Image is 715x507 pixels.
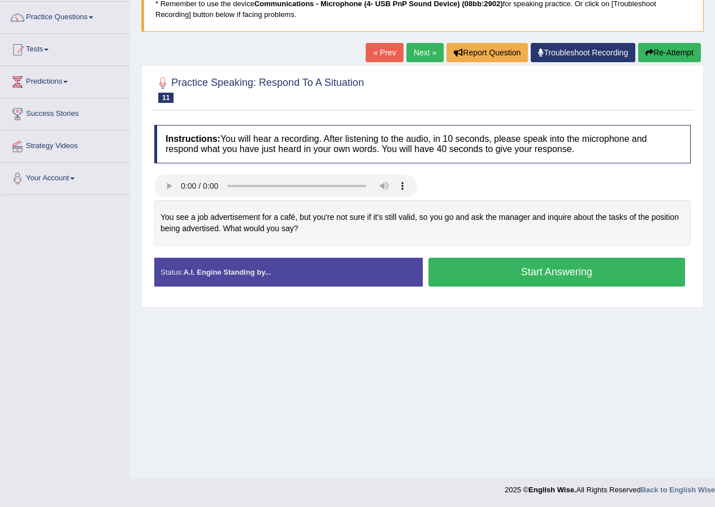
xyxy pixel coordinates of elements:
[1,34,129,62] a: Tests
[154,125,691,163] h4: You will hear a recording. After listening to the audio, in 10 seconds, please speak into the mic...
[366,43,403,62] a: « Prev
[1,2,129,30] a: Practice Questions
[154,200,691,246] div: You see a job advertisement for a café, but you're not sure if it's still valid, so you go and as...
[638,43,701,62] button: Re-Attempt
[641,486,715,494] a: Back to English Wise
[154,75,364,103] h2: Practice Speaking: Respond To A Situation
[1,131,129,159] a: Strategy Videos
[531,43,635,62] a: Troubleshoot Recording
[1,66,129,94] a: Predictions
[158,93,174,103] span: 11
[183,268,271,276] strong: A.I. Engine Standing by...
[166,134,220,144] b: Instructions:
[528,486,576,494] strong: English Wise.
[428,258,686,287] button: Start Answering
[154,258,423,287] div: Status:
[447,43,528,62] button: Report Question
[1,163,129,191] a: Your Account
[1,98,129,127] a: Success Stories
[406,43,444,62] a: Next »
[505,479,715,495] div: 2025 © All Rights Reserved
